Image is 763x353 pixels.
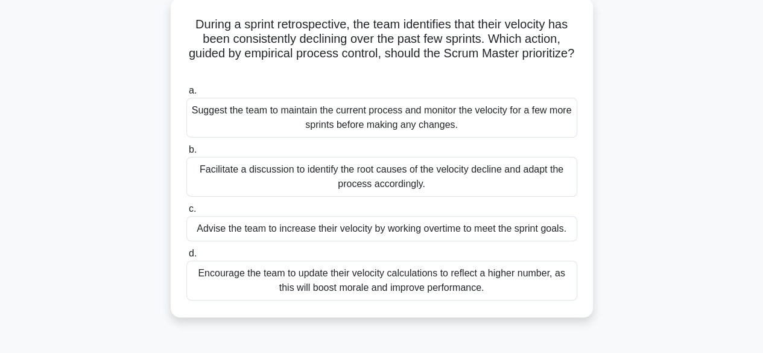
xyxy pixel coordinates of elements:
[189,85,197,95] span: a.
[186,98,577,138] div: Suggest the team to maintain the current process and monitor the velocity for a few more sprints ...
[189,248,197,258] span: d.
[189,144,197,154] span: b.
[186,157,577,197] div: Facilitate a discussion to identify the root causes of the velocity decline and adapt the process...
[186,216,577,241] div: Advise the team to increase their velocity by working overtime to meet the sprint goals.
[189,203,196,214] span: c.
[185,17,578,76] h5: During a sprint retrospective, the team identifies that their velocity has been consistently decl...
[186,261,577,301] div: Encourage the team to update their velocity calculations to reflect a higher number, as this will...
